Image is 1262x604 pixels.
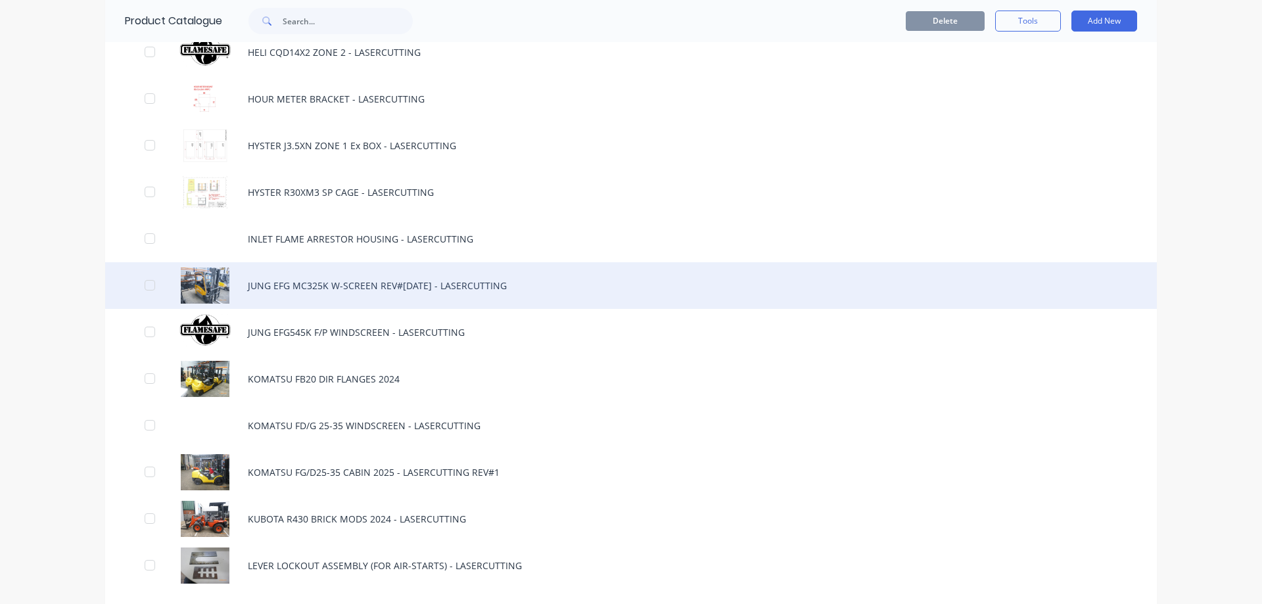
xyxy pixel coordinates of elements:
[105,309,1157,356] div: JUNG EFG545K F/P WINDSCREEN - LASERCUTTINGJUNG EFG545K F/P WINDSCREEN - LASERCUTTING
[105,402,1157,449] div: KOMATSU FD/G 25-35 WINDSCREEN - LASERCUTTING
[105,496,1157,542] div: KUBOTA R430 BRICK MODS 2024 - LASERCUTTINGKUBOTA R430 BRICK MODS 2024 - LASERCUTTING
[105,76,1157,122] div: HOUR METER BRACKET - LASERCUTTINGHOUR METER BRACKET - LASERCUTTING
[105,356,1157,402] div: KOMATSU FB20 DIR FLANGES 2024KOMATSU FB20 DIR FLANGES 2024
[1071,11,1137,32] button: Add New
[105,542,1157,589] div: LEVER LOCKOUT ASSEMBLY (FOR AIR-STARTS) - LASERCUTTINGLEVER LOCKOUT ASSEMBLY (FOR AIR-STARTS) - L...
[105,262,1157,309] div: JUNG EFG MC325K W-SCREEN REV#2 JAN 2025 - LASERCUTTINGJUNG EFG MC325K W-SCREEN REV#[DATE] - LASER...
[283,8,413,34] input: Search...
[105,169,1157,216] div: HYSTER R30XM3 SP CAGE - LASERCUTTINGHYSTER R30XM3 SP CAGE - LASERCUTTING
[105,122,1157,169] div: HYSTER J3.5XN ZONE 1 Ex BOX - LASERCUTTINGHYSTER J3.5XN ZONE 1 Ex BOX - LASERCUTTING
[995,11,1061,32] button: Tools
[906,11,985,31] button: Delete
[105,216,1157,262] div: INLET FLAME ARRESTOR HOUSING - LASERCUTTING
[105,449,1157,496] div: KOMATSU FG/D25-35 CABIN 2025 - LASERCUTTING REV#1KOMATSU FG/D25-35 CABIN 2025 - LASERCUTTING REV#1
[105,29,1157,76] div: HELI CQD14X2 ZONE 2 - LASERCUTTINGHELI CQD14X2 ZONE 2 - LASERCUTTING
